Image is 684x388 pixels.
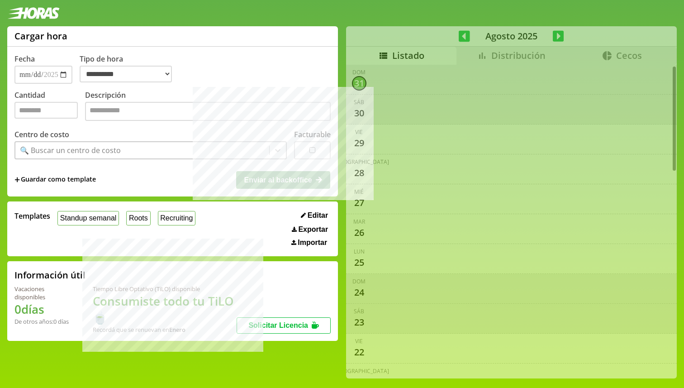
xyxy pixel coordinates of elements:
h1: Cargar hora [14,30,67,42]
textarea: Descripción [85,102,331,121]
div: Recordá que se renuevan en [93,326,237,334]
div: De otros años: 0 días [14,317,71,326]
button: Solicitar Licencia [237,317,331,334]
div: Tiempo Libre Optativo (TiLO) disponible [93,285,237,293]
button: Exportar [289,225,331,234]
label: Fecha [14,54,35,64]
label: Descripción [85,90,331,123]
label: Facturable [294,129,331,139]
button: Standup semanal [57,211,119,225]
h1: Consumiste todo tu TiLO 🍵 [93,293,237,326]
b: Enero [169,326,185,334]
button: Roots [126,211,150,225]
span: Editar [308,211,328,220]
label: Centro de costo [14,129,69,139]
span: + [14,175,20,185]
select: Tipo de hora [80,66,172,82]
label: Cantidad [14,90,85,123]
button: Recruiting [158,211,196,225]
span: +Guardar como template [14,175,96,185]
div: 🔍 Buscar un centro de costo [20,145,121,155]
div: Vacaciones disponibles [14,285,71,301]
img: logotipo [7,7,60,19]
input: Cantidad [14,102,78,119]
button: Editar [298,211,331,220]
span: Solicitar Licencia [248,321,308,329]
label: Tipo de hora [80,54,179,84]
h2: Información útil [14,269,85,281]
span: Exportar [298,225,328,234]
span: Templates [14,211,50,221]
span: Importar [298,239,327,247]
h1: 0 días [14,301,71,317]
